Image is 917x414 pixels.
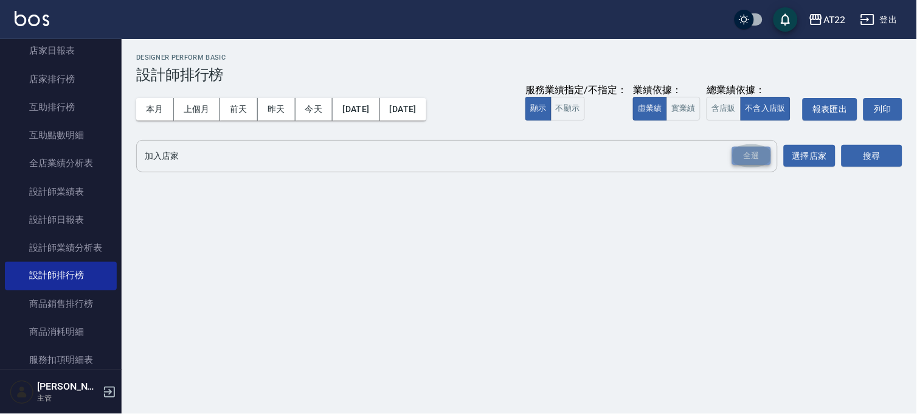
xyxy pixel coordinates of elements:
[741,97,791,121] button: 不含入店販
[863,98,902,121] button: 列印
[5,37,117,65] a: 店家日報表
[15,11,49,26] img: Logo
[5,65,117,93] a: 店家排行榜
[732,147,771,166] div: 全選
[5,178,117,206] a: 設計師業績表
[525,97,552,121] button: 顯示
[5,318,117,346] a: 商品消耗明細
[136,98,174,121] button: 本月
[220,98,258,121] button: 前天
[136,54,902,61] h2: Designer Perform Basic
[5,206,117,234] a: 設計師日報表
[136,66,902,83] h3: 設計師排行榜
[842,145,902,167] button: 搜尋
[803,98,857,121] button: 報表匯出
[380,98,426,121] button: [DATE]
[37,393,99,404] p: 主管
[10,380,34,404] img: Person
[525,84,627,97] div: 服務業績指定/不指定：
[37,381,99,393] h5: [PERSON_NAME]
[551,97,585,121] button: 不顯示
[142,146,754,167] input: 店家名稱
[707,84,797,97] div: 總業績依據：
[856,9,902,31] button: 登出
[296,98,333,121] button: 今天
[5,290,117,318] a: 商品銷售排行榜
[5,149,117,177] a: 全店業績分析表
[5,121,117,149] a: 互助點數明細
[773,7,798,32] button: save
[730,144,773,168] button: Open
[784,145,836,167] button: 選擇店家
[804,7,851,32] button: AT22
[633,97,667,121] button: 虛業績
[666,97,701,121] button: 實業績
[5,234,117,262] a: 設計師業績分析表
[5,346,117,374] a: 服務扣項明細表
[5,262,117,290] a: 設計師排行榜
[5,93,117,121] a: 互助排行榜
[633,84,701,97] div: 業績依據：
[707,97,741,121] button: 含店販
[174,98,220,121] button: 上個月
[333,98,379,121] button: [DATE]
[258,98,296,121] button: 昨天
[823,12,846,27] div: AT22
